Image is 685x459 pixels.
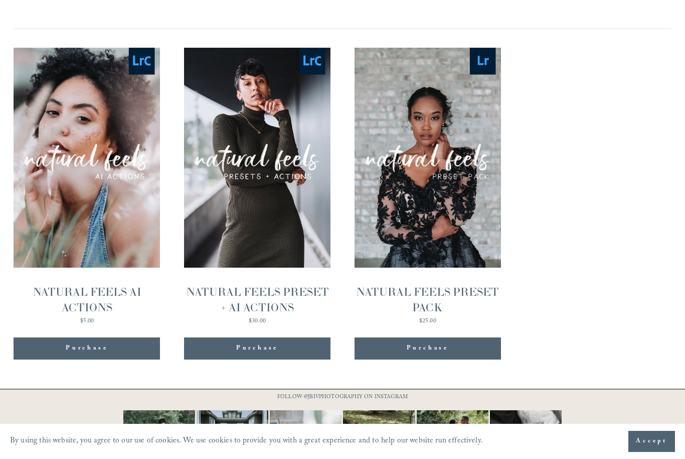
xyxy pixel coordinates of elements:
button: Purchase [184,337,330,360]
span: Purchase [66,343,108,354]
div: $30.00 [184,318,330,324]
span: Accept [636,436,667,446]
div: $25.00 [355,318,501,324]
a: NATURAL FEELS PRESET + AI ACTIONS [184,48,330,326]
button: Purchase [14,337,160,360]
a: NATURAL FEELS AI ACTIONS [14,48,160,326]
span: Purchase [236,343,278,354]
div: NATURAL FEELS AI ACTIONS [14,285,160,315]
button: Purchase [355,337,501,360]
p: FOLLOW @JBIVPHOTOGRAPHY ON INSTAGRAM [260,393,425,403]
a: NATURAL FEELS PRESET PACK [355,48,501,326]
div: $5.00 [14,318,160,324]
div: NATURAL FEELS PRESET + AI ACTIONS [184,285,330,315]
p: By using this website, you agree to our use of cookies. We use cookies to provide you with a grea... [10,434,483,449]
span: Purchase [407,343,449,354]
div: NATURAL FEELS PRESET PACK [355,285,501,315]
button: Accept [628,431,675,452]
